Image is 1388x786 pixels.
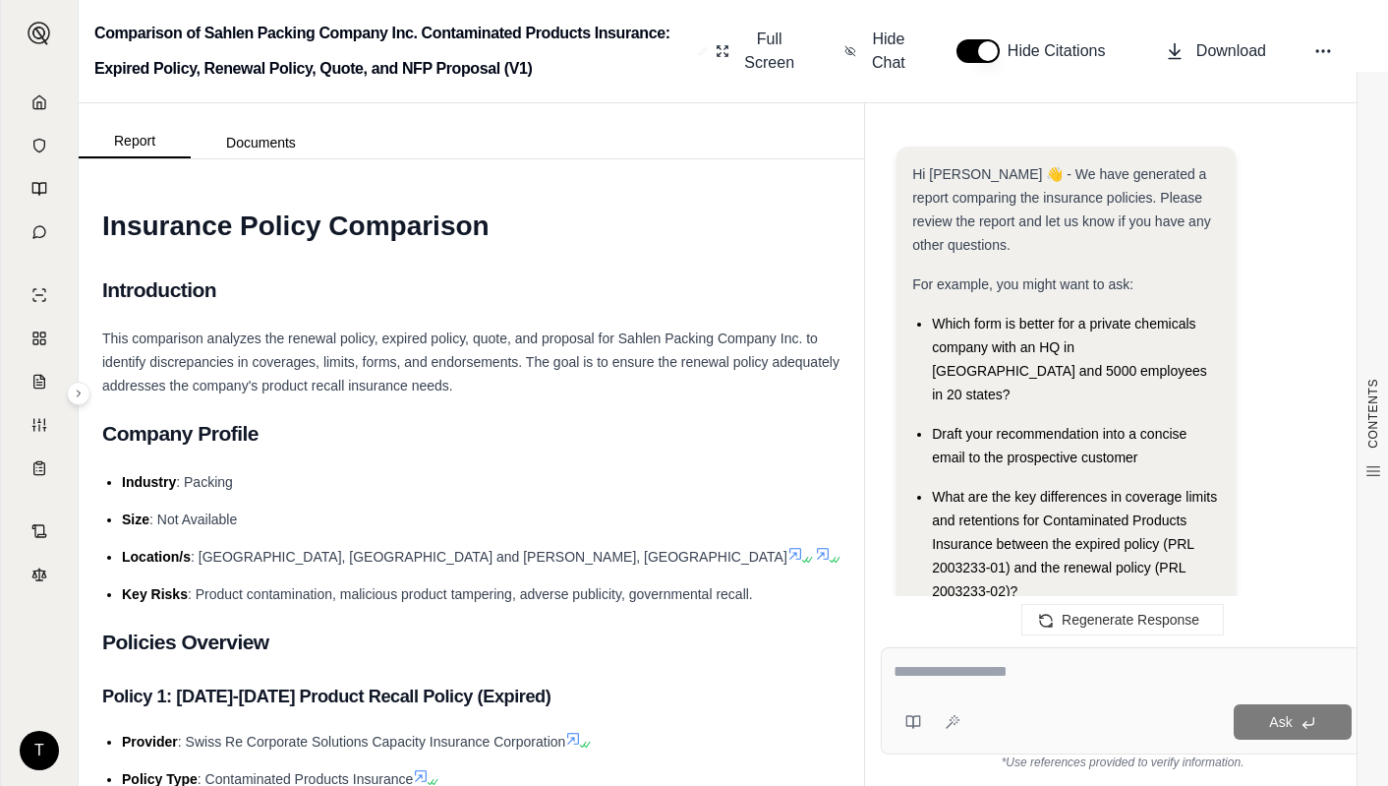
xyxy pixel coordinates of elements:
[932,489,1217,599] span: What are the key differences in coverage limits and retentions for Contaminated Products Insuranc...
[708,20,805,83] button: Full Screen
[102,270,840,311] h2: Introduction
[149,512,237,527] span: : Not Available
[94,16,691,87] h2: Comparison of Sahlen Packing Company Inc. Contaminated Products Insurance: Expired Policy, Renewa...
[102,331,839,393] span: This comparison analyzes the renewal policy, expired policy, quote, and proposal for Sahlen Packi...
[932,316,1207,402] span: Which form is better for a private chemicals company with an HQ in [GEOGRAPHIC_DATA] and 5000 emp...
[741,28,797,75] span: Full Screen
[20,14,59,53] button: Expand sidebar
[1008,39,1118,63] span: Hide Citations
[912,166,1211,253] span: Hi [PERSON_NAME] 👋 - We have generated a report comparing the insurance policies. Please review t...
[20,731,59,770] div: T
[102,199,840,254] h1: Insurance Policy Comparison
[13,362,66,401] a: Claim Coverage
[868,28,909,75] span: Hide Chat
[79,125,191,158] button: Report
[122,512,149,527] span: Size
[837,20,917,83] button: Hide Chat
[912,276,1133,292] span: For example, you might want to ask:
[13,83,66,122] a: Home
[102,622,840,663] h2: Policies Overview
[102,679,840,714] h3: Policy 1: [DATE]-[DATE] Product Recall Policy (Expired)
[1157,31,1274,71] button: Download
[1196,39,1266,63] span: Download
[178,734,566,750] span: : Swiss Re Corporate Solutions Capacity Insurance Corporation
[1365,379,1381,449] span: CONTENTS
[932,426,1186,465] span: Draft your recommendation into a concise email to the prospective customer
[13,512,66,551] a: Contract Analysis
[1269,714,1292,730] span: Ask
[13,275,66,315] a: Single Policy
[13,319,66,358] a: Policy Comparisons
[13,405,66,445] a: Custom Report
[191,127,331,158] button: Documents
[1021,604,1224,635] button: Regenerate Response
[122,549,191,565] span: Location/s
[13,212,66,252] a: Chat
[67,382,90,405] button: Expand sidebar
[13,555,66,594] a: Legal Search Engine
[13,126,66,165] a: Documents Vault
[881,755,1364,770] div: *Use references provided to verify information.
[122,474,176,490] span: Industry
[188,586,753,602] span: : Product contamination, malicious product tampering, adverse publicity, governmental recall.
[122,734,178,750] span: Provider
[102,413,840,454] h2: Company Profile
[1234,704,1352,740] button: Ask
[13,449,66,488] a: Coverage Table
[28,22,51,45] img: Expand sidebar
[13,169,66,209] a: Prompt Library
[1062,612,1199,628] span: Regenerate Response
[191,549,787,565] span: : [GEOGRAPHIC_DATA], [GEOGRAPHIC_DATA] and [PERSON_NAME], [GEOGRAPHIC_DATA]
[122,586,188,602] span: Key Risks
[176,474,233,490] span: : Packing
